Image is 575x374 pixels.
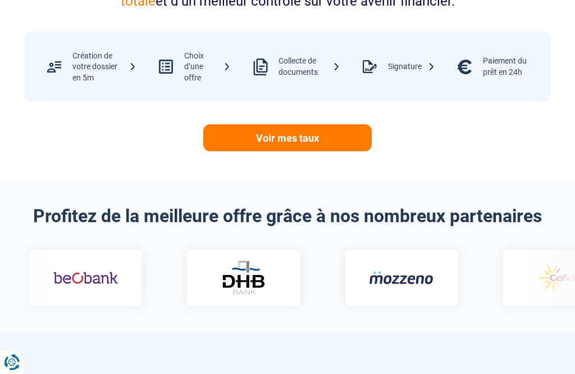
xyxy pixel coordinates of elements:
img: DHB Bank [220,260,265,295]
img: Mozzeno [368,271,433,285]
div: Signature [388,61,435,73]
h2: Profitez de la meilleure offre grâce à nos nombreux partenaires [25,205,550,227]
a: Voir mes taux [203,124,372,151]
div: Choix d’une offre [184,51,231,84]
div: Création de votre dossier en 5m [72,51,136,84]
div: Paiement du prêt en 24h [483,56,539,78]
div: Collecte de documents [279,56,340,78]
img: Beobank [53,262,117,294]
